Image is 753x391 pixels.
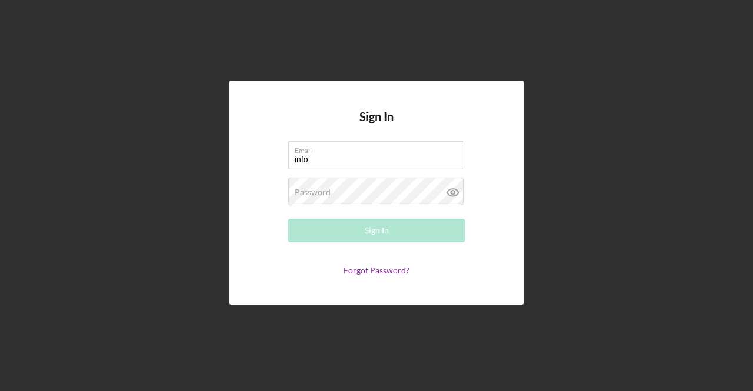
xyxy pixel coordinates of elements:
[295,188,331,197] label: Password
[365,219,389,242] div: Sign In
[288,219,465,242] button: Sign In
[295,142,464,155] label: Email
[359,110,394,141] h4: Sign In
[344,265,409,275] a: Forgot Password?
